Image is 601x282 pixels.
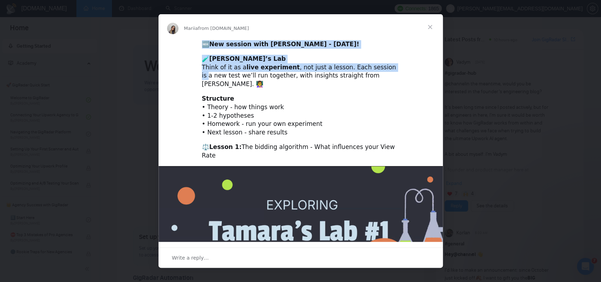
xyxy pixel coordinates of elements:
[209,41,359,48] b: New session with [PERSON_NAME] - [DATE]!
[202,55,399,89] div: 🧪 Think of it as a , not just a lesson. Each session is a new test we’ll run together, with insig...
[209,143,242,150] b: Lesson 1:
[167,23,178,34] img: Profile image for Mariia
[202,143,399,160] div: ⚖️ The bidding algorithm - What influences your View Rate
[202,95,234,102] b: Structure
[246,64,300,71] b: live experiment
[159,248,443,268] div: Open conversation and reply
[202,40,399,49] div: 🆕
[202,95,399,137] div: • Theory - how things work • 1-2 hypotheses • Homework - run your own experiment • Next lesson - ...
[209,55,286,62] b: [PERSON_NAME]’s Lab
[184,26,198,31] span: Mariia
[172,253,209,262] span: Write a reply…
[198,26,249,31] span: from [DOMAIN_NAME]
[417,14,443,40] span: Close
